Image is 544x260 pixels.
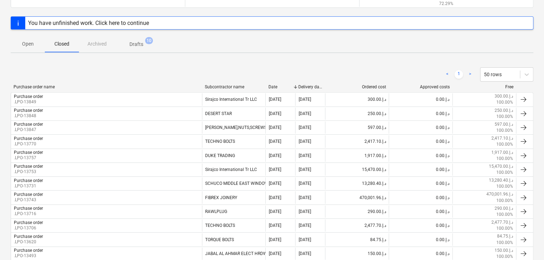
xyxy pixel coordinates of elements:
p: .LPO-13849 [14,99,43,105]
a: Next page [466,70,474,79]
div: FIBREX JOINERY [202,191,266,203]
div: [DATE] [268,209,281,214]
p: 100.00% [496,141,513,147]
p: .LPO-13716 [14,211,43,217]
a: Page 1 is your current page [454,70,463,79]
div: 0.00د.إ.‏ [389,150,452,162]
p: 300.00د.إ.‏ [495,93,513,99]
p: 250.00د.إ.‏ [495,108,513,114]
div: [DATE] [268,125,281,130]
p: 470,001.96د.إ.‏ [486,191,513,197]
div: 0.00د.إ.‏ [389,108,452,120]
p: .LPO-13753 [14,169,43,175]
div: [DATE] [268,153,281,158]
div: Purchase order [14,234,43,239]
div: 0.00د.إ.‏ [389,233,452,245]
div: 597.00د.إ.‏ [325,121,389,134]
div: 250.00د.إ.‏ [325,108,389,120]
div: Date [268,84,293,89]
div: [DATE] [298,139,311,144]
div: Free [455,84,513,89]
div: Purchase order [14,248,43,253]
div: [DATE] [298,125,311,130]
div: 150.00د.إ.‏ [325,248,389,260]
div: [DATE] [268,167,281,172]
div: Purchase order [14,122,43,127]
div: Purchase order name [14,84,199,89]
p: 150.00د.إ.‏ [495,248,513,254]
div: 0.00د.إ.‏ [389,93,452,105]
div: [DATE] [298,111,311,116]
div: [PERSON_NAME],NUTS,SCREWS & NAILS TR.CO.L.L.C [202,121,266,134]
div: Purchase order [14,94,43,99]
div: TORQUE BOLTS [202,233,266,245]
p: 100.00% [496,240,513,246]
div: Purchase order [14,192,43,197]
div: TECHNO BOLTS [202,135,266,147]
p: Drafts [129,41,143,48]
div: 300.00د.إ.‏ [325,93,389,105]
div: Delivery date [298,84,322,89]
div: [DATE] [298,223,311,228]
p: .LPO-13706 [14,225,43,231]
p: 100.00% [496,254,513,260]
div: 0.00د.إ.‏ [389,191,452,203]
p: .LPO-13493 [14,253,43,259]
div: DUKE TRADING [202,150,266,162]
div: [DATE] [298,237,311,242]
div: SCHUCO MIDDLE EAST WINDOWS & FACADE SYSTEMS LLC [202,177,266,189]
div: 84.75د.إ.‏ [325,233,389,245]
div: [DATE] [268,237,281,242]
div: [DATE] [298,251,311,256]
div: [DATE] [268,139,281,144]
div: Purchase order [14,136,43,141]
p: 100.00% [496,156,513,162]
a: Previous page [443,70,452,79]
p: .LPO-13848 [14,113,43,119]
div: Purchase order [14,108,43,113]
p: 100.00% [496,128,513,134]
div: Purchase order [14,164,43,169]
p: 100.00% [496,212,513,218]
p: .LPO-13847 [14,127,43,133]
div: [DATE] [298,181,311,186]
div: [DATE] [268,251,281,256]
div: 290.00د.إ.‏ [325,206,389,218]
div: Approved costs [392,84,450,89]
p: 290.00د.إ.‏ [495,206,513,212]
div: Ordered cost [328,84,386,89]
div: Purchase order [14,150,43,155]
div: [DATE] [268,181,281,186]
p: 100.00% [496,99,513,105]
div: TECHNO BOLTS [202,219,266,232]
div: 0.00د.إ.‏ [389,121,452,134]
p: 597.00د.إ.‏ [495,121,513,128]
span: 10 [145,37,153,44]
div: [DATE] [268,111,281,116]
div: JABAL AL AHMAR ELECT HRDW TR LLC SP [202,248,266,260]
p: .LPO-13620 [14,239,43,245]
p: Open [19,40,36,48]
p: .LPO-13731 [14,183,43,189]
div: 15,470.00د.إ.‏ [325,163,389,176]
p: 2,477.70د.إ.‏ [491,219,513,225]
p: .LPO-13743 [14,197,43,203]
div: 13,280.40د.إ.‏ [325,177,389,189]
div: DESERT STAR [202,108,266,120]
p: .LPO-13770 [14,141,43,147]
p: 72.29% [424,1,469,7]
iframe: Chat Widget [508,226,544,260]
p: 1,917.00د.إ.‏ [491,150,513,156]
div: 0.00د.إ.‏ [389,135,452,147]
div: You have unfinished work. Click here to continue [28,20,149,26]
div: Purchase order [14,220,43,225]
div: [DATE] [298,167,311,172]
div: 0.00د.إ.‏ [389,248,452,260]
p: 100.00% [496,198,513,204]
div: 2,417.10د.إ.‏ [325,135,389,147]
p: 100.00% [496,170,513,176]
div: 0.00د.إ.‏ [389,206,452,218]
div: [DATE] [298,209,311,214]
p: 100.00% [496,183,513,189]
